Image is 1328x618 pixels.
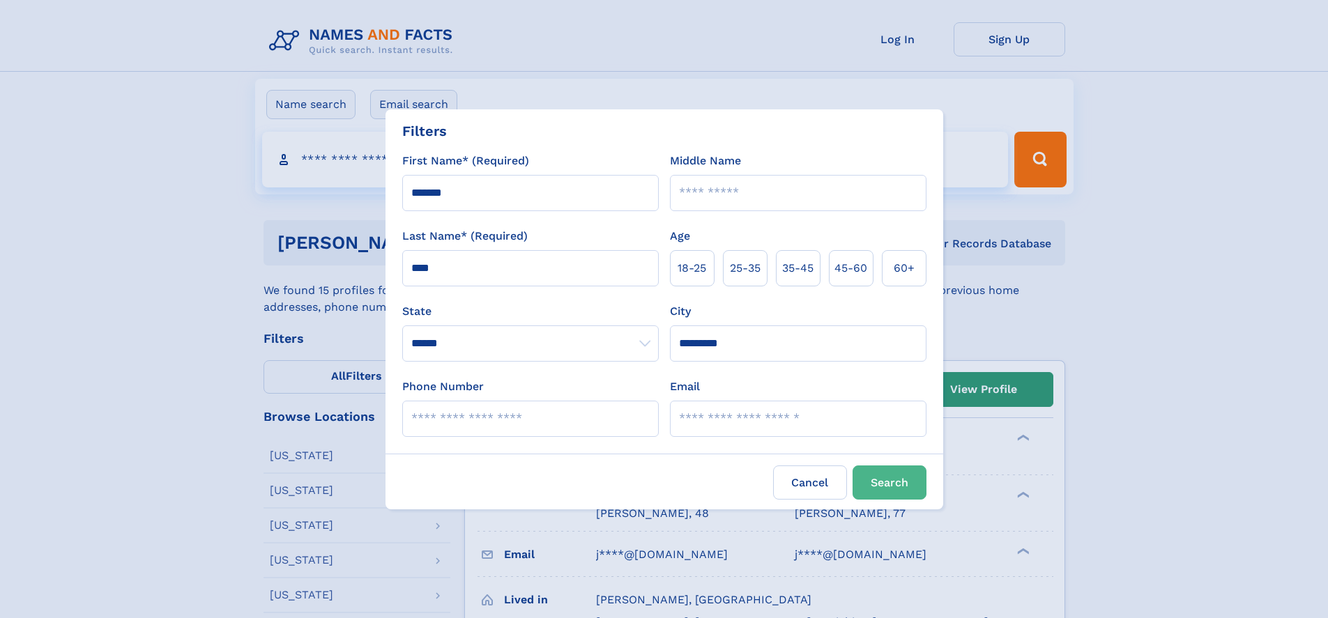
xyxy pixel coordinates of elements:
[678,260,706,277] span: 18‑25
[773,465,847,500] label: Cancel
[402,303,659,320] label: State
[670,303,691,320] label: City
[402,228,528,245] label: Last Name* (Required)
[670,228,690,245] label: Age
[853,465,926,500] button: Search
[834,260,867,277] span: 45‑60
[782,260,814,277] span: 35‑45
[402,153,529,169] label: First Name* (Required)
[894,260,915,277] span: 60+
[670,153,741,169] label: Middle Name
[402,121,447,141] div: Filters
[730,260,761,277] span: 25‑35
[670,378,700,395] label: Email
[402,378,484,395] label: Phone Number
